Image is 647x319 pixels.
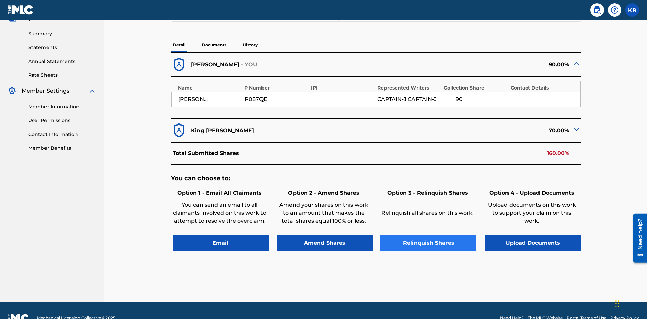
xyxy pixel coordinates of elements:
a: Statements [28,44,96,51]
button: Amend Shares [277,235,373,251]
div: P Number [244,84,307,92]
p: Documents [200,38,228,52]
div: User Menu [625,3,639,17]
p: You can send an email to all claimants involved on this work to attempt to resolve the overclaim. [173,201,267,225]
a: Member Information [28,103,96,110]
p: Total Submitted Shares [173,149,239,157]
div: Name [178,84,241,92]
img: expand-cell-toggle [573,125,581,133]
span: CAPTAIN-J CAPTAIN-J [377,95,437,103]
div: Contact Details [511,84,574,92]
img: MLC Logo [8,5,34,15]
button: Relinquish Shares [380,235,476,251]
a: Rate Sheets [28,72,96,79]
p: 160.00% [547,149,569,157]
div: Help [608,3,621,17]
p: Detail [171,38,188,52]
iframe: Chat Widget [613,287,647,319]
div: Represented Writers [377,84,440,92]
h6: Option 3 - Relinquish Shares [380,189,475,197]
a: Member Benefits [28,145,96,152]
h5: You can choose to: [171,175,581,182]
a: User Permissions [28,117,96,124]
p: Upload documents on this work to support your claim on this work. [485,201,579,225]
img: Member Settings [8,87,16,95]
div: 70.00% [376,122,581,139]
img: help [611,6,619,14]
div: 90.00% [376,57,581,73]
p: King [PERSON_NAME] [191,127,254,135]
h6: Option 1 - Email All Claimants [173,189,267,197]
button: Email [173,235,269,251]
img: expand-cell-toggle [573,59,581,67]
a: Public Search [590,3,604,17]
h6: Option 2 - Amend Shares [277,189,371,197]
p: History [241,38,260,52]
div: Drag [615,293,619,314]
a: Summary [28,30,96,37]
p: Amend your shares on this work to an amount that makes the total shares equal 100% or less. [277,201,371,225]
a: Annual Statements [28,58,96,65]
img: search [593,6,601,14]
div: IPI [311,84,374,92]
img: expand [88,87,96,95]
div: Collection Share [444,84,507,92]
p: - YOU [241,61,258,69]
button: Upload Documents [485,235,581,251]
img: dfb38c8551f6dcc1ac04.svg [171,122,187,139]
p: [PERSON_NAME] [191,61,239,69]
a: Contact Information [28,131,96,138]
iframe: Resource Center [628,211,647,266]
h6: Option 4 - Upload Documents [485,189,579,197]
p: Relinquish all shares on this work. [380,209,475,217]
span: Member Settings [22,87,69,95]
img: dfb38c8551f6dcc1ac04.svg [171,57,187,73]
